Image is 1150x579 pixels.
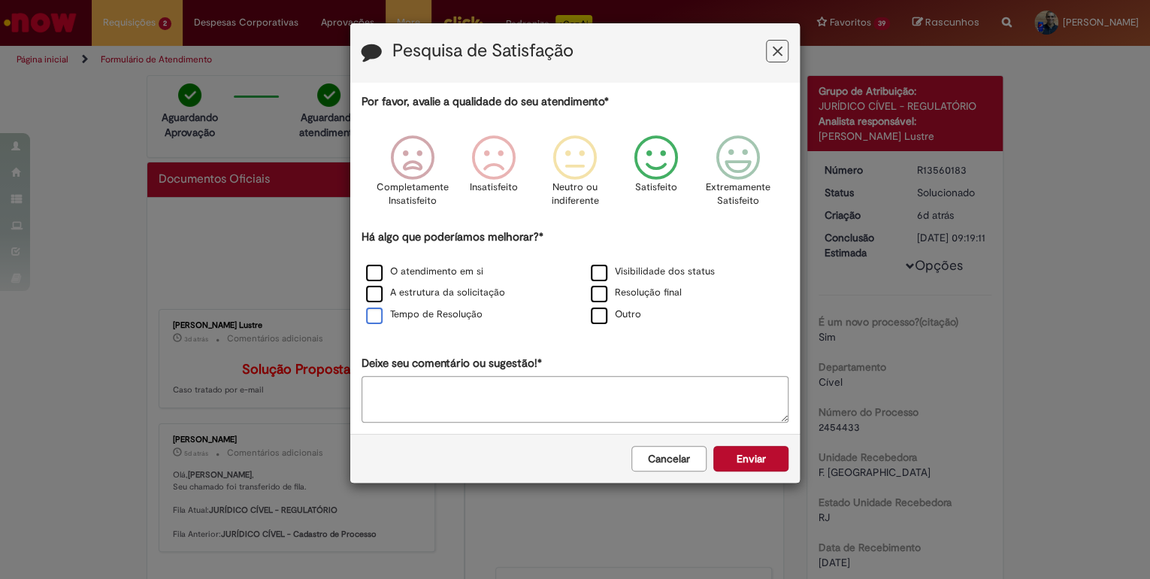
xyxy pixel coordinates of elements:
[591,286,682,300] label: Resolução final
[591,308,641,322] label: Outro
[455,124,532,227] div: Insatisfeito
[548,180,602,208] p: Neutro ou indiferente
[366,265,483,279] label: O atendimento em si
[537,124,613,227] div: Neutro ou indiferente
[366,286,505,300] label: A estrutura da solicitação
[591,265,715,279] label: Visibilidade dos status
[699,124,776,227] div: Extremamente Satisfeito
[635,180,677,195] p: Satisfeito
[713,446,788,471] button: Enviar
[705,180,770,208] p: Extremamente Satisfeito
[377,180,449,208] p: Completamente Insatisfeito
[374,124,450,227] div: Completamente Insatisfeito
[392,41,573,61] label: Pesquisa de Satisfação
[618,124,695,227] div: Satisfeito
[362,229,788,326] div: Há algo que poderíamos melhorar?*
[366,308,483,322] label: Tempo de Resolução
[362,94,609,110] label: Por favor, avalie a qualidade do seu atendimento*
[470,180,518,195] p: Insatisfeito
[362,356,542,371] label: Deixe seu comentário ou sugestão!*
[631,446,707,471] button: Cancelar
